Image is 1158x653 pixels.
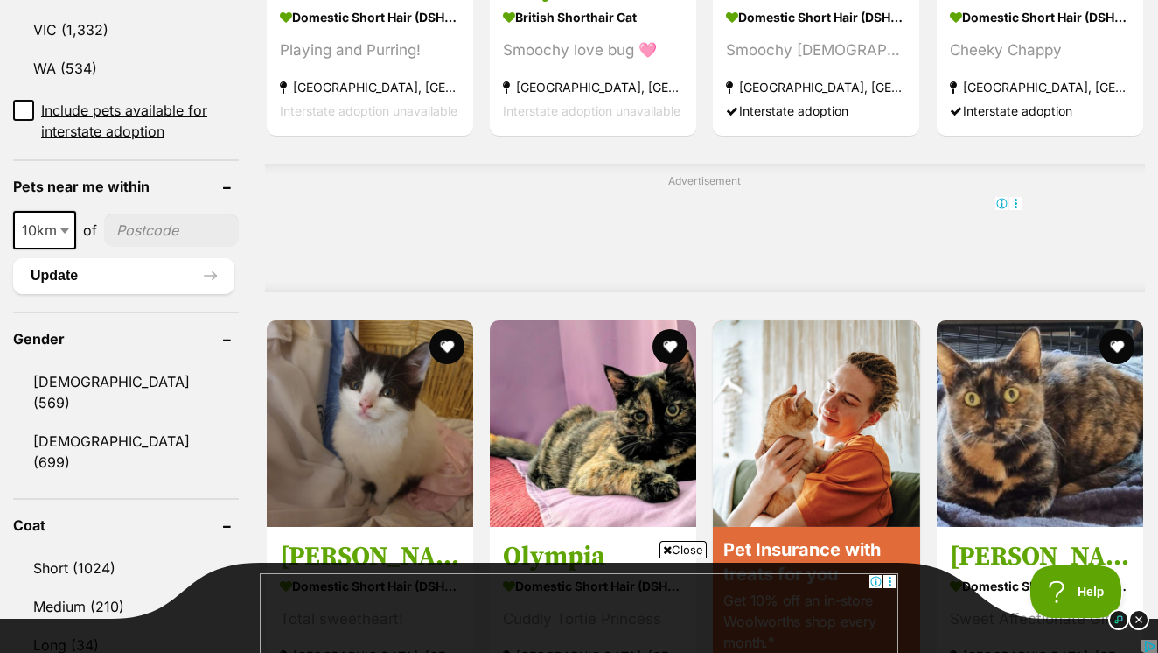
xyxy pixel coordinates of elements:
[490,320,696,527] img: Olympia - Domestic Short Hair (DSH) Cat
[503,75,683,99] strong: [GEOGRAPHIC_DATA], [GEOGRAPHIC_DATA]
[280,103,457,118] span: Interstate adoption unavailable
[503,540,683,573] h3: Olympia
[950,39,1130,62] div: Cheeky Chappy
[950,540,1130,573] h3: [PERSON_NAME]
[387,196,1023,275] iframe: Advertisement
[280,540,460,573] h3: [PERSON_NAME]
[13,550,239,586] a: Short (1024)
[13,423,239,481] a: [DEMOGRAPHIC_DATA] (699)
[950,4,1130,30] strong: Domestic Short Hair (DSH) Cat
[937,320,1143,527] img: Molly - Domestic Short Hair (DSH) Cat
[13,258,234,293] button: Update
[1108,609,1129,630] img: info_dark.svg
[726,4,906,30] strong: Domestic Short Hair (DSH) Cat
[13,211,76,249] span: 10km
[13,179,239,194] header: Pets near me within
[265,164,1145,292] div: Advertisement
[950,75,1130,99] strong: [GEOGRAPHIC_DATA], [GEOGRAPHIC_DATA]
[1099,329,1134,364] button: favourite
[280,4,460,30] strong: Domestic Short Hair (DSH) Cat
[280,39,460,62] div: Playing and Purring!
[726,75,906,99] strong: [GEOGRAPHIC_DATA], [GEOGRAPHIC_DATA]
[950,99,1130,123] div: Interstate adoption
[726,99,906,123] div: Interstate adoption
[652,329,687,364] button: favourite
[429,329,464,364] button: favourite
[13,50,239,87] a: WA (534)
[503,103,680,118] span: Interstate adoption unavailable
[13,517,239,533] header: Coat
[13,363,239,421] a: [DEMOGRAPHIC_DATA] (569)
[1128,609,1149,630] img: close_dark.svg
[83,220,97,241] span: of
[13,11,239,48] a: VIC (1,332)
[503,4,683,30] strong: British Shorthair Cat
[280,75,460,99] strong: [GEOGRAPHIC_DATA], [GEOGRAPHIC_DATA]
[267,320,473,527] img: Yuki - Domestic Short Hair (DSH) Cat
[13,100,239,142] a: Include pets available for interstate adoption
[726,39,906,62] div: Smoochy [DEMOGRAPHIC_DATA]
[41,100,239,142] span: Include pets available for interstate adoption
[13,331,239,347] header: Gender
[503,39,683,62] div: Smoochy love bug 🩷
[659,541,707,558] span: Close
[15,218,74,242] span: 10km
[104,214,239,247] input: postcode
